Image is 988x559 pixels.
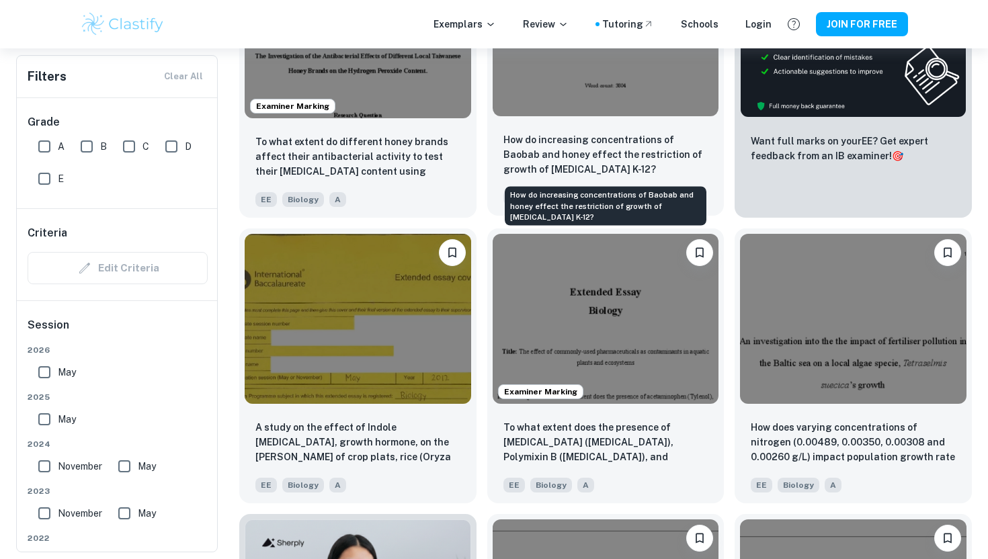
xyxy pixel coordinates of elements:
span: May [58,412,76,427]
p: To what extent does the presence of acetaminophen (Tylenol), Polymixin B (Polysporin), and diphen... [503,420,708,466]
span: 2023 [28,485,208,497]
span: May [138,506,156,521]
span: Examiner Marking [499,386,583,398]
span: A [329,478,346,492]
span: November [58,506,102,521]
a: Login [745,17,772,32]
button: Please log in to bookmark exemplars [686,525,713,552]
p: Review [523,17,569,32]
p: A study on the effect of Indole acetic acid, growth hormone, on the groth of crop plats, rice (Or... [255,420,460,466]
img: Clastify logo [80,11,165,38]
span: Biology [282,478,324,492]
button: Please log in to bookmark exemplars [934,525,961,552]
h6: Grade [28,114,208,130]
h6: Filters [28,67,67,86]
a: Please log in to bookmark exemplarsA study on the effect of Indole acetic acid, growth hormone, o... [239,228,477,503]
span: EE [255,478,277,492]
span: 2025 [28,391,208,403]
span: A [577,478,594,492]
a: Examiner MarkingPlease log in to bookmark exemplarsTo what extent does the presence of acetaminop... [487,228,725,503]
span: A [329,192,346,207]
a: Please log in to bookmark exemplarsHow does varying concentrations of nitrogen (0.00489, 0.00350,... [735,228,972,503]
div: Criteria filters are unavailable when searching by topic [28,252,208,284]
p: How do increasing concentrations of Baobab and honey effect the restriction of growth of E.coli K... [503,132,708,177]
button: JOIN FOR FREE [816,12,908,36]
p: To what extent do different honey brands affect their antibacterial activity to test their hydrog... [255,134,460,180]
span: May [138,459,156,474]
img: Biology EE example thumbnail: How does varying concentrations of nitro [740,234,966,403]
span: B [100,139,107,154]
span: Biology [778,478,819,492]
button: Please log in to bookmark exemplars [934,239,961,266]
span: May [58,365,76,380]
span: A [825,478,841,492]
a: Tutoring [602,17,654,32]
button: Help and Feedback [782,13,805,36]
span: EE [503,478,525,492]
span: Biology [530,478,572,492]
button: Please log in to bookmark exemplars [439,239,466,266]
p: How does varying concentrations of nitrogen (0.00489, 0.00350, 0.00308 and 0.00260 g/L) impact po... [751,420,956,466]
span: D [185,139,192,154]
span: A [58,139,65,154]
span: 2026 [28,344,208,356]
p: Want full marks on your EE ? Get expert feedback from an IB examiner! [751,134,956,163]
img: Biology EE example thumbnail: A study on the effect of Indole acetic a [245,234,471,403]
span: EE [255,192,277,207]
span: Examiner Marking [251,100,335,112]
span: November [58,459,102,474]
span: C [142,139,149,154]
h6: Criteria [28,225,67,241]
div: How do increasing concentrations of Baobab and honey effect the restriction of growth of [MEDICAL... [505,187,706,226]
img: Biology EE example thumbnail: To what extent does the presence of acet [493,234,719,403]
span: E [58,171,64,186]
span: 2024 [28,438,208,450]
h6: Session [28,317,208,344]
span: 🎯 [892,150,903,161]
p: Exemplars [434,17,496,32]
span: EE [751,478,772,492]
span: Biology [282,192,324,207]
button: Please log in to bookmark exemplars [686,239,713,266]
span: 2022 [28,532,208,544]
a: Schools [681,17,718,32]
